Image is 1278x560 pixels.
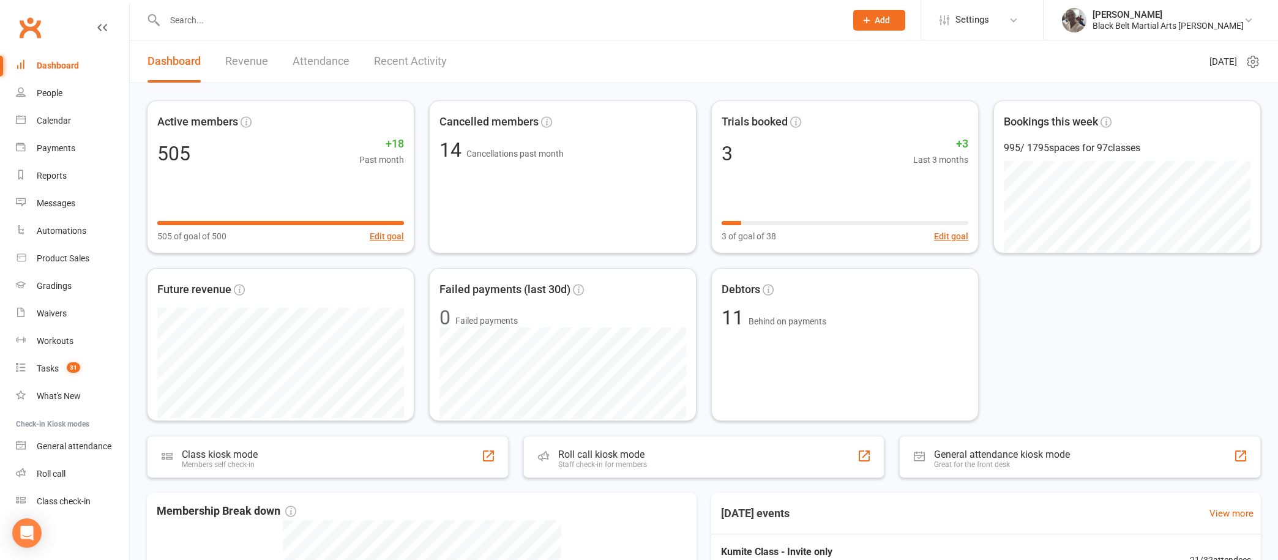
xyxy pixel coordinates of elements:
[37,469,65,479] div: Roll call
[37,143,75,153] div: Payments
[37,281,72,291] div: Gradings
[16,162,129,190] a: Reports
[37,391,81,401] div: What's New
[1093,20,1244,31] div: Black Belt Martial Arts [PERSON_NAME]
[721,544,943,560] span: Kumite Class - Invite only
[16,383,129,410] a: What's New
[934,460,1070,469] div: Great for the front desk
[374,40,447,83] a: Recent Activity
[1209,54,1237,69] span: [DATE]
[157,502,296,520] span: Membership Break down
[225,40,268,83] a: Revenue
[466,149,564,159] span: Cancellations past month
[853,10,905,31] button: Add
[37,61,79,70] div: Dashboard
[934,230,968,243] button: Edit goal
[16,355,129,383] a: Tasks 31
[37,116,71,125] div: Calendar
[722,144,733,163] div: 3
[1093,9,1244,20] div: [PERSON_NAME]
[16,135,129,162] a: Payments
[722,281,760,299] span: Debtors
[15,12,45,43] a: Clubworx
[1004,140,1250,156] div: 995 / 1795 spaces for 97 classes
[455,314,518,327] span: Failed payments
[182,449,258,460] div: Class kiosk mode
[67,362,80,373] span: 31
[16,80,129,107] a: People
[157,144,190,163] div: 505
[359,153,404,166] span: Past month
[157,281,231,299] span: Future revenue
[293,40,349,83] a: Attendance
[16,433,129,460] a: General attendance kiosk mode
[955,6,989,34] span: Settings
[722,306,749,329] span: 11
[558,460,647,469] div: Staff check-in for members
[16,245,129,272] a: Product Sales
[16,107,129,135] a: Calendar
[37,364,59,373] div: Tasks
[913,135,968,153] span: +3
[37,441,111,451] div: General attendance
[1062,8,1086,32] img: thumb_image1542407505.png
[439,281,570,299] span: Failed payments (last 30d)
[16,52,129,80] a: Dashboard
[722,113,788,131] span: Trials booked
[875,15,890,25] span: Add
[157,113,238,131] span: Active members
[722,230,776,243] span: 3 of goal of 38
[37,198,75,208] div: Messages
[359,135,404,153] span: +18
[1004,113,1098,131] span: Bookings this week
[16,488,129,515] a: Class kiosk mode
[16,327,129,355] a: Workouts
[37,226,86,236] div: Automations
[439,113,539,131] span: Cancelled members
[37,496,91,506] div: Class check-in
[148,40,201,83] a: Dashboard
[161,12,837,29] input: Search...
[1209,506,1254,521] a: View more
[558,449,647,460] div: Roll call kiosk mode
[439,308,450,327] div: 0
[16,460,129,488] a: Roll call
[12,518,42,548] div: Open Intercom Messenger
[439,138,466,162] span: 14
[934,449,1070,460] div: General attendance kiosk mode
[37,171,67,181] div: Reports
[16,190,129,217] a: Messages
[37,336,73,346] div: Workouts
[157,230,226,243] span: 505 of goal of 500
[37,253,89,263] div: Product Sales
[749,316,826,326] span: Behind on payments
[16,300,129,327] a: Waivers
[37,88,62,98] div: People
[711,502,799,525] h3: [DATE] events
[16,217,129,245] a: Automations
[16,272,129,300] a: Gradings
[37,308,67,318] div: Waivers
[913,153,968,166] span: Last 3 months
[370,230,404,243] button: Edit goal
[182,460,258,469] div: Members self check-in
